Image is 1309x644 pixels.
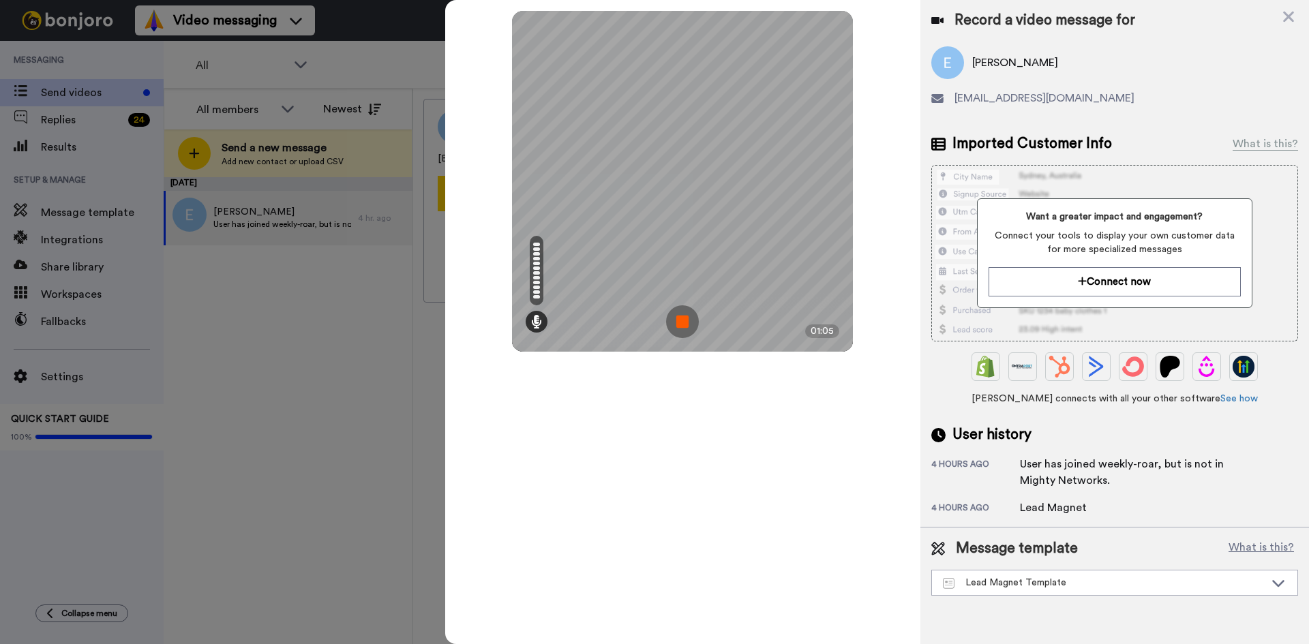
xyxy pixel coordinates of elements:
[989,210,1240,224] span: Want a greater impact and engagement?
[1159,356,1181,378] img: Patreon
[931,502,1020,516] div: 4 hours ago
[931,392,1298,405] span: [PERSON_NAME] connects with all your other software
[1020,500,1088,516] div: Lead Magnet
[956,538,1078,559] span: Message template
[989,229,1240,256] span: Connect your tools to display your own customer data for more specialized messages
[954,90,1134,106] span: [EMAIL_ADDRESS][DOMAIN_NAME]
[952,425,1032,445] span: User history
[1196,356,1218,378] img: Drip
[1049,356,1070,378] img: Hubspot
[666,305,699,338] img: ic_record_stop.svg
[805,324,839,338] div: 01:05
[931,459,1020,489] div: 4 hours ago
[1233,136,1298,152] div: What is this?
[1122,356,1144,378] img: ConvertKit
[1085,356,1107,378] img: ActiveCampaign
[1224,538,1298,559] button: What is this?
[1020,456,1238,489] div: User has joined weekly-roar, but is not in Mighty Networks.
[943,576,1265,589] div: Lead Magnet Template
[989,267,1240,296] button: Connect now
[1233,356,1254,378] img: GoHighLevel
[952,134,1112,154] span: Imported Customer Info
[975,356,997,378] img: Shopify
[943,578,954,589] img: Message-temps.svg
[1220,394,1258,403] a: See how
[1012,356,1034,378] img: Ontraport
